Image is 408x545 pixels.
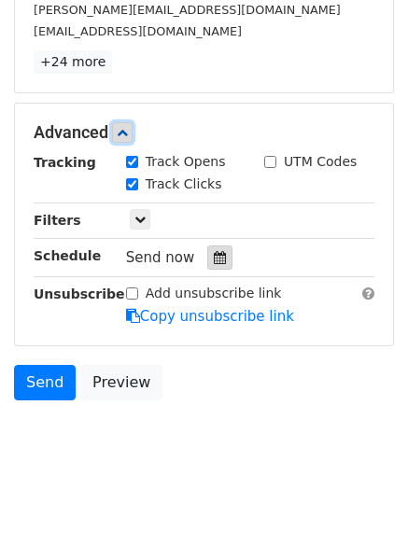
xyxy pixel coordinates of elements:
[315,455,408,545] iframe: Chat Widget
[34,50,112,74] a: +24 more
[146,284,282,303] label: Add unsubscribe link
[126,249,195,266] span: Send now
[34,3,341,17] small: [PERSON_NAME][EMAIL_ADDRESS][DOMAIN_NAME]
[284,152,357,172] label: UTM Codes
[34,286,125,301] strong: Unsubscribe
[126,308,294,325] a: Copy unsubscribe link
[14,365,76,400] a: Send
[34,213,81,228] strong: Filters
[146,152,226,172] label: Track Opens
[34,122,374,143] h5: Advanced
[34,248,101,263] strong: Schedule
[34,24,242,38] small: [EMAIL_ADDRESS][DOMAIN_NAME]
[146,175,222,194] label: Track Clicks
[34,155,96,170] strong: Tracking
[80,365,162,400] a: Preview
